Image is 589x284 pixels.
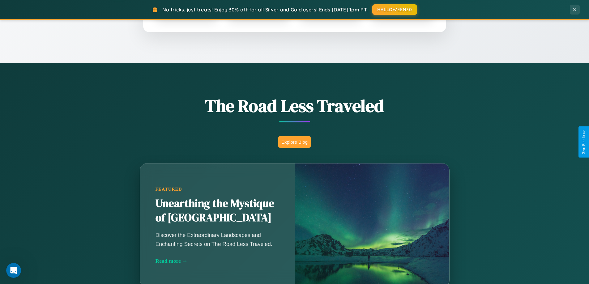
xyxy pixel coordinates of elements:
div: Read more → [156,258,279,264]
p: Discover the Extraordinary Landscapes and Enchanting Secrets on The Road Less Traveled. [156,231,279,248]
span: No tricks, just treats! Enjoy 30% off for all Silver and Gold users! Ends [DATE] 1pm PT. [162,6,368,13]
div: Featured [156,187,279,192]
iframe: Intercom live chat [6,263,21,278]
h2: Unearthing the Mystique of [GEOGRAPHIC_DATA] [156,197,279,225]
button: HALLOWEEN30 [372,4,417,15]
button: Explore Blog [278,136,311,148]
div: Give Feedback [582,129,586,155]
h1: The Road Less Traveled [109,94,480,118]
